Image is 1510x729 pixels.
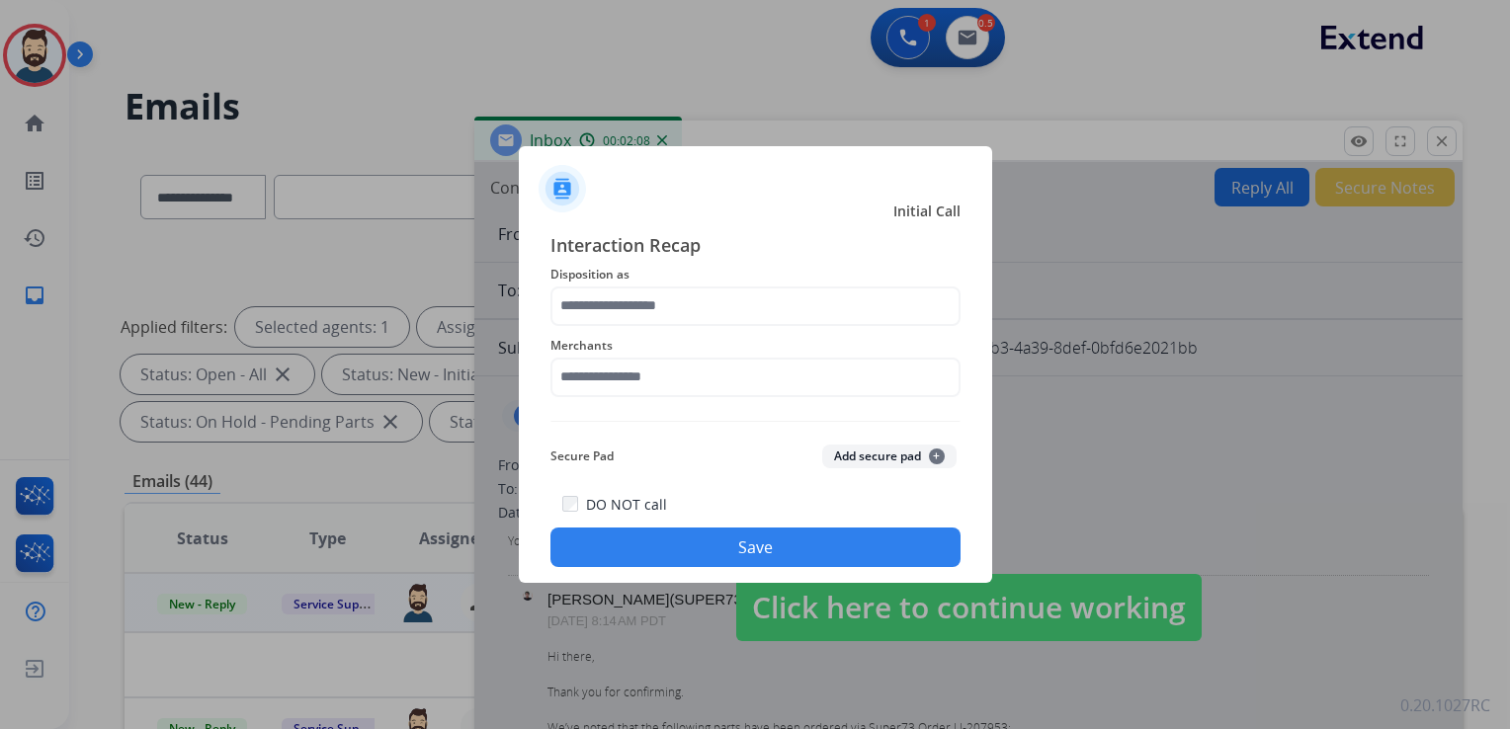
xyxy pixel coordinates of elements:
[550,231,961,263] span: Interaction Recap
[539,165,586,212] img: contactIcon
[550,334,961,358] span: Merchants
[1400,693,1490,717] p: 0.20.1027RC
[550,421,961,422] img: contact-recap-line.svg
[586,495,667,515] label: DO NOT call
[822,445,957,468] button: Add secure pad+
[929,448,945,464] span: +
[550,445,614,468] span: Secure Pad
[550,263,961,286] span: Disposition as
[550,527,961,567] button: Save
[893,202,961,221] span: Initial Call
